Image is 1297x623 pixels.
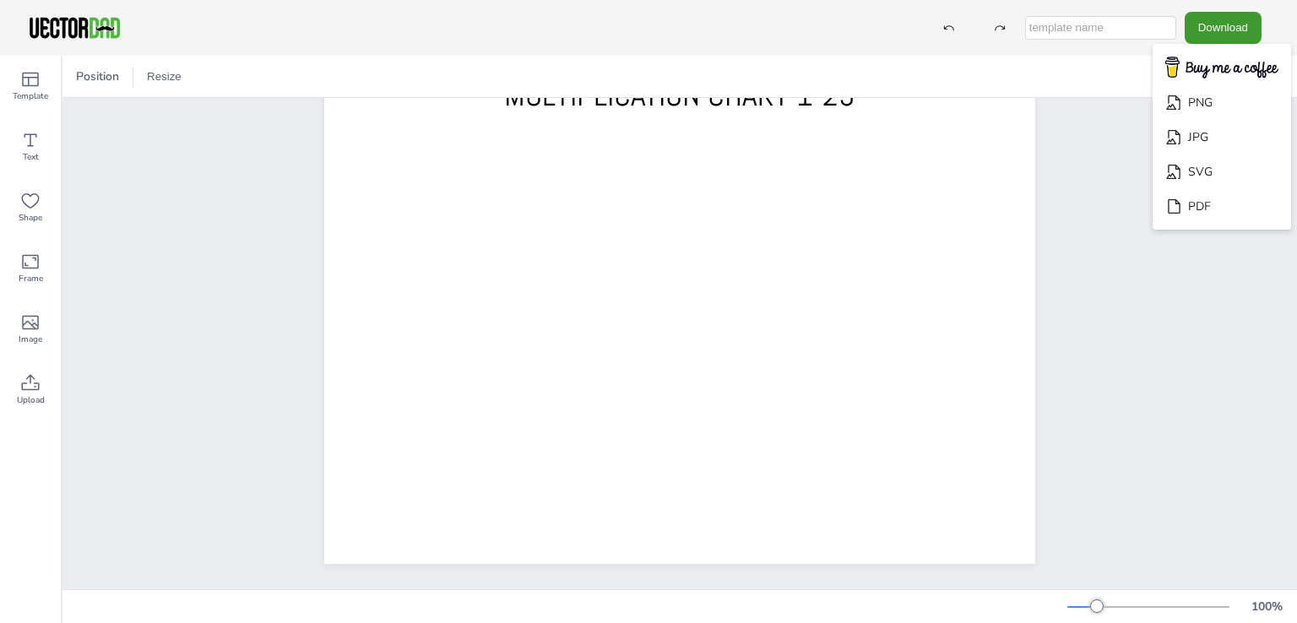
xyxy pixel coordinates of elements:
span: Template [13,89,48,103]
span: Image [19,333,42,346]
ul: Download [1153,44,1291,230]
span: Shape [19,211,42,225]
span: Frame [19,272,43,285]
button: Resize [140,63,188,90]
span: Text [23,150,39,164]
span: MULTIPLICATION CHART 1-25 [504,74,855,115]
li: SVG [1153,154,1291,189]
img: VectorDad-1.png [27,15,122,41]
span: Upload [17,393,45,407]
button: Download [1185,12,1262,43]
li: PNG [1153,85,1291,120]
img: buymecoffee.png [1154,51,1289,84]
span: Position [73,68,122,84]
li: PDF [1153,189,1291,224]
div: 100 % [1246,599,1287,615]
input: template name [1025,16,1176,40]
li: JPG [1153,120,1291,154]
